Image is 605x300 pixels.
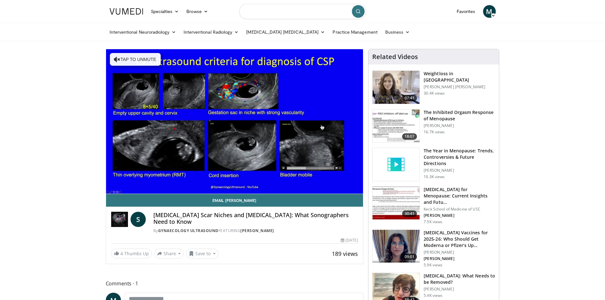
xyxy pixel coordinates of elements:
span: 07:41 [402,95,417,101]
a: [MEDICAL_DATA] [MEDICAL_DATA] [242,26,329,38]
p: 5.4K views [424,293,442,298]
img: VuMedi Logo [110,8,143,15]
video-js: Video Player [106,49,363,194]
button: Tap to unmute [110,53,161,66]
img: 47271b8a-94f4-49c8-b914-2a3d3af03a9e.150x105_q85_crop-smart_upscale.jpg [373,187,420,220]
p: Keck School of Medicine of USC [424,207,495,212]
a: [PERSON_NAME] [240,228,274,233]
p: 5.9K views [424,263,442,268]
h3: The Year in Menopause: Trends, Controversies & Future Directions [424,148,495,167]
span: 09:01 [402,254,417,260]
a: 18:07 The Inhibited Orgasm Response of Menopause [PERSON_NAME] 16.7K views [372,109,495,143]
span: Comments 1 [106,279,364,288]
button: Save to [186,249,218,259]
p: [PERSON_NAME] [PERSON_NAME] [424,84,495,90]
a: Specialties [147,5,183,18]
span: 4 [120,250,123,257]
h3: [MEDICAL_DATA] Vaccines for 2025-26: Who Should Get Moderna or Pfizer’s Up… [424,230,495,249]
img: 283c0f17-5e2d-42ba-a87c-168d447cdba4.150x105_q85_crop-smart_upscale.jpg [373,110,420,143]
p: [PERSON_NAME] [424,250,495,255]
p: 16.7K views [424,130,445,135]
input: Search topics, interventions [239,4,366,19]
a: Favorites [453,5,479,18]
a: 07:41 Weightloss in [GEOGRAPHIC_DATA] [PERSON_NAME] [PERSON_NAME] 30.4K views [372,70,495,104]
h4: [MEDICAL_DATA] Scar Niches and [MEDICAL_DATA]: What Sonographers Need to Know [153,212,358,225]
a: Interventional Neuroradiology [106,26,180,38]
p: [PERSON_NAME] [424,287,495,292]
h3: [MEDICAL_DATA] for Menopause: Current Insights and Futu… [424,186,495,205]
a: Browse [183,5,212,18]
a: 4 Thumbs Up [111,249,152,258]
span: 30:41 [402,210,417,217]
p: [PERSON_NAME] [424,168,495,173]
span: 189 views [332,250,358,257]
p: [PERSON_NAME] [424,213,495,218]
img: 4e370bb1-17f0-4657-a42f-9b995da70d2f.png.150x105_q85_crop-smart_upscale.png [373,230,420,263]
a: 30:41 [MEDICAL_DATA] for Menopause: Current Insights and Futu… Keck School of Medicine of USC [PE... [372,186,495,224]
h4: Related Videos [372,53,418,61]
p: 7.5K views [424,219,442,224]
button: Share [154,249,184,259]
a: Practice Management [329,26,381,38]
a: Interventional Radiology [180,26,243,38]
img: 9983fed1-7565-45be-8934-aef1103ce6e2.150x105_q85_crop-smart_upscale.jpg [373,71,420,104]
a: The Year in Menopause: Trends, Controversies & Future Directions [PERSON_NAME] 10.3K views [372,148,495,181]
a: S [131,212,146,227]
p: 10.3K views [424,174,445,179]
h3: Weightloss in [GEOGRAPHIC_DATA] [424,70,495,83]
p: [PERSON_NAME] [424,256,495,261]
h3: [MEDICAL_DATA]: What Needs to be Removed? [424,273,495,285]
div: [DATE] [341,237,358,243]
a: 09:01 [MEDICAL_DATA] Vaccines for 2025-26: Who Should Get Moderna or Pfizer’s Up… [PERSON_NAME] [... [372,230,495,268]
p: 30.4K views [424,91,445,96]
h3: The Inhibited Orgasm Response of Menopause [424,109,495,122]
a: Business [381,26,414,38]
img: Gynaecology Ultrasound [111,212,128,227]
a: Gynaecology Ultrasound [158,228,218,233]
a: Email [PERSON_NAME] [106,194,363,207]
span: 18:07 [402,133,417,140]
a: M [483,5,496,18]
p: [PERSON_NAME] [424,123,495,128]
img: video_placeholder_short.svg [373,148,420,181]
div: By FEATURING [153,228,358,234]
